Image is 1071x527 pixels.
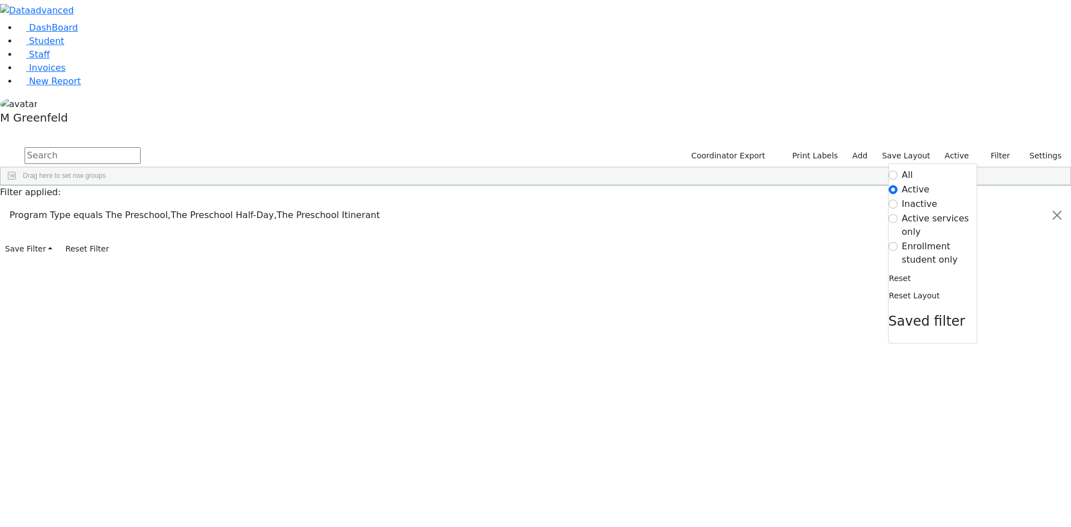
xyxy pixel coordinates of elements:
label: Active services only [902,212,977,239]
input: Active [889,185,898,194]
input: All [889,171,898,180]
button: Save Layout [877,147,935,165]
a: Add [847,147,872,165]
button: Print Labels [779,147,843,165]
button: Settings [1015,147,1067,165]
button: Reset Filter [60,240,114,258]
span: Saved filter [889,313,966,329]
span: Drag here to set row groups [23,172,106,180]
a: DashBoard [18,22,78,33]
label: Enrollment student only [902,240,977,267]
a: Student [18,36,64,46]
button: Reset Layout [889,287,940,304]
a: New Report [18,76,81,86]
input: Search [25,147,141,164]
label: All [902,168,913,182]
input: Inactive [889,200,898,209]
a: Staff [18,49,50,60]
span: Student [29,36,64,46]
button: Close [1044,200,1070,231]
label: Inactive [902,197,938,211]
span: New Report [29,76,81,86]
label: Active [902,183,930,196]
input: Enrollment student only [889,242,898,251]
span: Invoices [29,62,66,73]
div: Settings [888,163,977,344]
button: Filter [976,147,1015,165]
a: Invoices [18,62,66,73]
button: Coordinator Export [684,147,770,165]
span: DashBoard [29,22,78,33]
span: Staff [29,49,50,60]
label: Active [940,147,974,165]
button: Reset [889,270,911,287]
input: Active services only [889,214,898,223]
